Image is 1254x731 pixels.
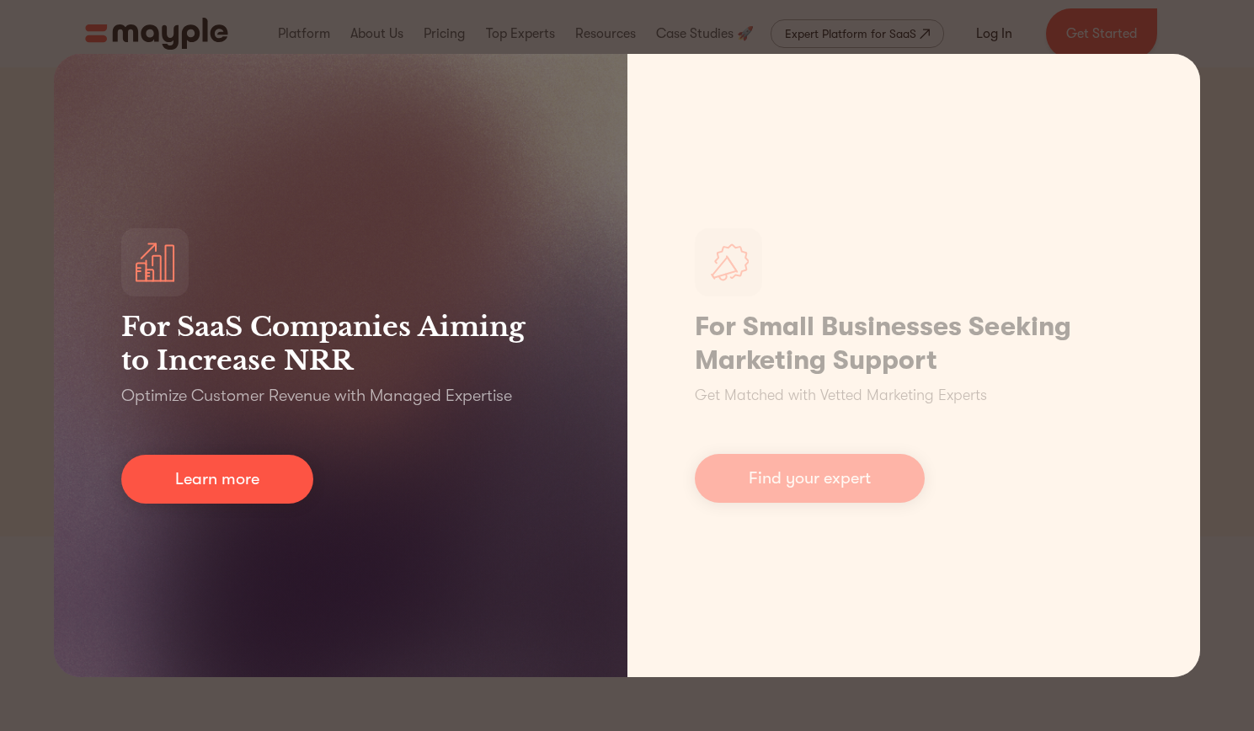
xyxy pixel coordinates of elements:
[695,384,987,407] p: Get Matched with Vetted Marketing Experts
[121,384,512,408] p: Optimize Customer Revenue with Managed Expertise
[121,455,313,504] a: Learn more
[695,454,925,503] a: Find your expert
[695,310,1134,377] h1: For Small Businesses Seeking Marketing Support
[121,310,560,377] h3: For SaaS Companies Aiming to Increase NRR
